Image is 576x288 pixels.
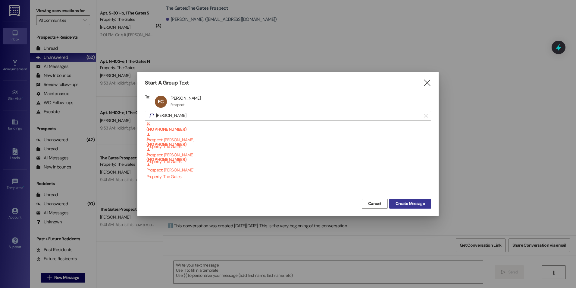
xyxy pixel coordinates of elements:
[368,200,381,207] span: Cancel
[146,152,431,180] div: Prospect: [PERSON_NAME]
[146,112,156,119] i: 
[146,122,431,132] b: (NO PHONE NUMBER)
[158,98,164,105] span: EC
[156,111,421,120] input: Search for any contact or apartment
[146,122,431,150] div: Prospect: [PERSON_NAME]
[423,80,431,86] i: 
[421,111,431,120] button: Clear text
[146,137,431,147] b: (NO PHONE NUMBER)
[145,79,189,86] h3: Start A Group Text
[389,199,431,209] button: Create Message
[146,137,431,165] div: Prospect: [PERSON_NAME]
[145,152,431,167] div: (NO PHONE NUMBER) Prospect: [PERSON_NAME]Property: The Gates
[146,152,431,162] b: (NO PHONE NUMBER)
[396,200,425,207] span: Create Message
[146,173,431,180] div: Property: The Gates
[171,95,201,101] div: [PERSON_NAME]
[145,94,150,100] h3: To:
[145,137,431,152] div: (NO PHONE NUMBER) Prospect: [PERSON_NAME]Property: The Gates
[424,113,427,118] i: 
[171,102,184,107] div: Prospect
[145,122,431,137] div: (NO PHONE NUMBER) Prospect: [PERSON_NAME]Property: The Gates
[362,199,388,209] button: Cancel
